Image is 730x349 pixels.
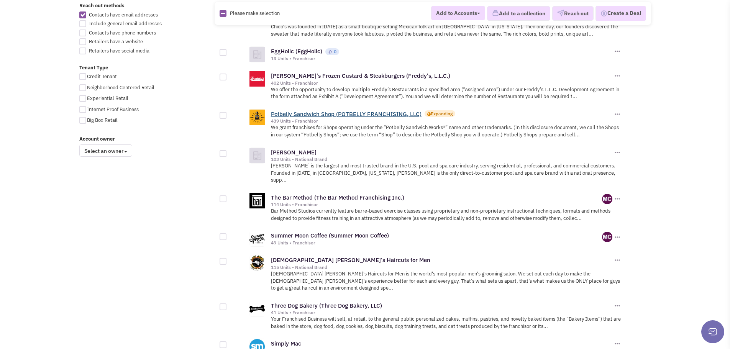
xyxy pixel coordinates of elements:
[87,84,154,91] span: Neighborhood Centered Retail
[271,202,602,208] div: 114 Units • Franchisor
[271,264,613,270] div: 115 Units • National Brand
[89,20,162,27] span: Include general email addresses
[230,10,280,16] span: Please make selection
[271,56,613,62] div: 13 Units • Franchisor
[89,48,149,54] span: Retailers have social media
[271,270,622,292] p: [DEMOGRAPHIC_DATA] [PERSON_NAME]'s Haircuts for Men is the world's most popular men's grooming sa...
[87,95,128,102] span: Experiential Retail
[271,316,622,330] p: Your Franchised Business will sell, at retail, to the general public personalized cakes, muffins,...
[89,38,143,45] span: Retailers have a website
[271,124,622,138] p: We grant franchises for Shops operating under the “Potbelly Sandwich Works®” name and other trade...
[271,86,622,100] p: We offer the opportunity to develop multiple Freddy’s Restaurants in a specified area (“Assigned ...
[271,118,613,124] div: 439 Units • Franchisor
[271,23,622,38] p: Chico’s was founded in [DATE] as a small boutique selling Mexican folk art on [GEOGRAPHIC_DATA] i...
[87,106,139,113] span: Internet Proof Business
[271,232,389,239] a: Summer Moon Coffee (Summer Moon Coffee)
[220,10,226,17] img: Rectangle.png
[271,208,622,222] p: Bar Method Studios currently feature barre-based exercise classes using proprietary and non-propr...
[271,302,382,309] a: Three Dog Bakery (Three Dog Bakery, LLC)
[87,117,118,123] span: Big Box Retail
[271,156,613,162] div: 103 Units • National Brand
[492,10,499,16] img: icon-collection-lavender.png
[271,194,404,201] a: The Bar Method (The Bar Method Franchising Inc.)
[271,48,322,55] a: EggHolic (EggHolic)
[557,10,564,16] img: VectorPaper_Plane.png
[271,72,450,79] a: [PERSON_NAME]'s Frozen Custard & Steakburgers (Freddy's, L.L.C.)
[79,64,215,72] label: Tenant Type
[89,29,156,36] span: Contacts have phone numbers
[79,2,215,10] label: Reach out methods
[600,9,607,18] img: Deal-Dollar.png
[602,232,612,242] img: QPkP4yKEfE-4k4QRUioSew.png
[271,80,613,86] div: 402 Units • Franchisor
[271,149,317,156] a: [PERSON_NAME]
[79,144,132,157] span: Select an owner
[328,49,333,54] img: locallyfamous-upvote.png
[89,11,158,18] span: Contacts have email addresses
[334,49,336,54] span: 0
[431,110,453,117] div: Expanding
[487,6,550,21] button: Add to a collection
[271,162,622,184] p: [PERSON_NAME] is the largest and most trusted brand in the U.S. pool and spa care industry, servi...
[552,6,594,21] button: Reach out
[79,136,215,143] label: Account owner
[595,6,646,21] button: Create a Deal
[271,310,613,316] div: 41 Units • Franchisor
[271,256,430,264] a: [DEMOGRAPHIC_DATA] [PERSON_NAME]'s Haircuts for Men
[271,240,602,246] div: 49 Units • Franchisor
[87,73,117,80] span: Credit Tenant
[431,6,485,20] button: Add to Accounts
[271,340,301,347] a: Simply Mac
[602,194,612,204] img: QPkP4yKEfE-4k4QRUioSew.png
[271,110,422,118] a: Potbelly Sandwich Shop (POTBELLY FRANCHISING, LLC)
